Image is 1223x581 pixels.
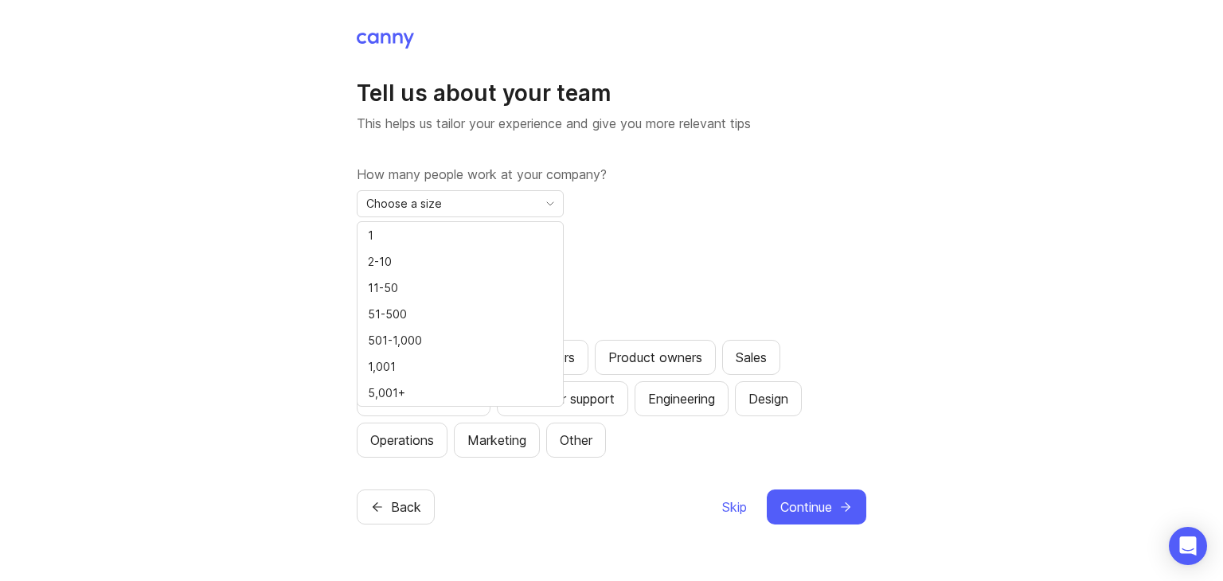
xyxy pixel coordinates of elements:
[721,489,748,524] button: Skip
[357,190,564,217] div: toggle menu
[454,423,540,458] button: Marketing
[368,332,422,349] span: 501-1,000
[391,497,421,517] span: Back
[368,358,396,376] span: 1,001
[546,423,606,458] button: Other
[357,489,435,524] button: Back
[357,114,866,133] p: This helps us tailor your experience and give you more relevant tips
[722,497,747,517] span: Skip
[368,279,398,297] span: 11-50
[767,489,866,524] button: Continue
[368,227,373,244] span: 1
[780,497,832,517] span: Continue
[595,340,716,375] button: Product owners
[357,423,447,458] button: Operations
[368,253,392,271] span: 2-10
[748,389,788,408] div: Design
[366,195,442,213] span: Choose a size
[648,389,715,408] div: Engineering
[1169,527,1207,565] div: Open Intercom Messenger
[368,384,405,402] span: 5,001+
[357,33,414,49] img: Canny Home
[467,431,526,450] div: Marketing
[722,340,780,375] button: Sales
[370,431,434,450] div: Operations
[537,197,563,210] svg: toggle icon
[735,381,802,416] button: Design
[357,314,866,333] label: Which teams will be using Canny?
[368,306,407,323] span: 51-500
[357,165,866,184] label: How many people work at your company?
[635,381,729,416] button: Engineering
[736,348,767,367] div: Sales
[357,79,866,107] h1: Tell us about your team
[560,431,592,450] div: Other
[608,348,702,367] div: Product owners
[357,240,866,259] label: What is your role?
